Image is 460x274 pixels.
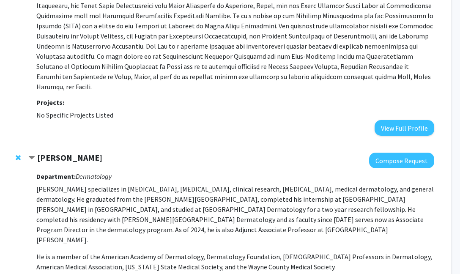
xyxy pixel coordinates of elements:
[36,252,434,272] p: He is a member of the American Academy of Dermatology, Dermatology Foundation, [DEMOGRAPHIC_DATA]...
[16,154,21,161] span: Remove Geoffrey Potts from bookmarks
[36,98,64,107] strong: Projects:
[6,236,36,268] iframe: Chat
[76,172,112,181] i: Dermatology
[28,155,35,162] span: Contract Geoffrey Potts Bookmark
[375,120,434,136] button: View Full Profile
[37,152,102,163] strong: [PERSON_NAME]
[36,184,434,245] p: [PERSON_NAME] specializes in [MEDICAL_DATA], [MEDICAL_DATA], clinical research, [MEDICAL_DATA], m...
[36,172,76,181] strong: Department:
[369,153,434,168] button: Compose Request to Geoffrey Potts
[36,111,113,119] span: No Specific Projects Listed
